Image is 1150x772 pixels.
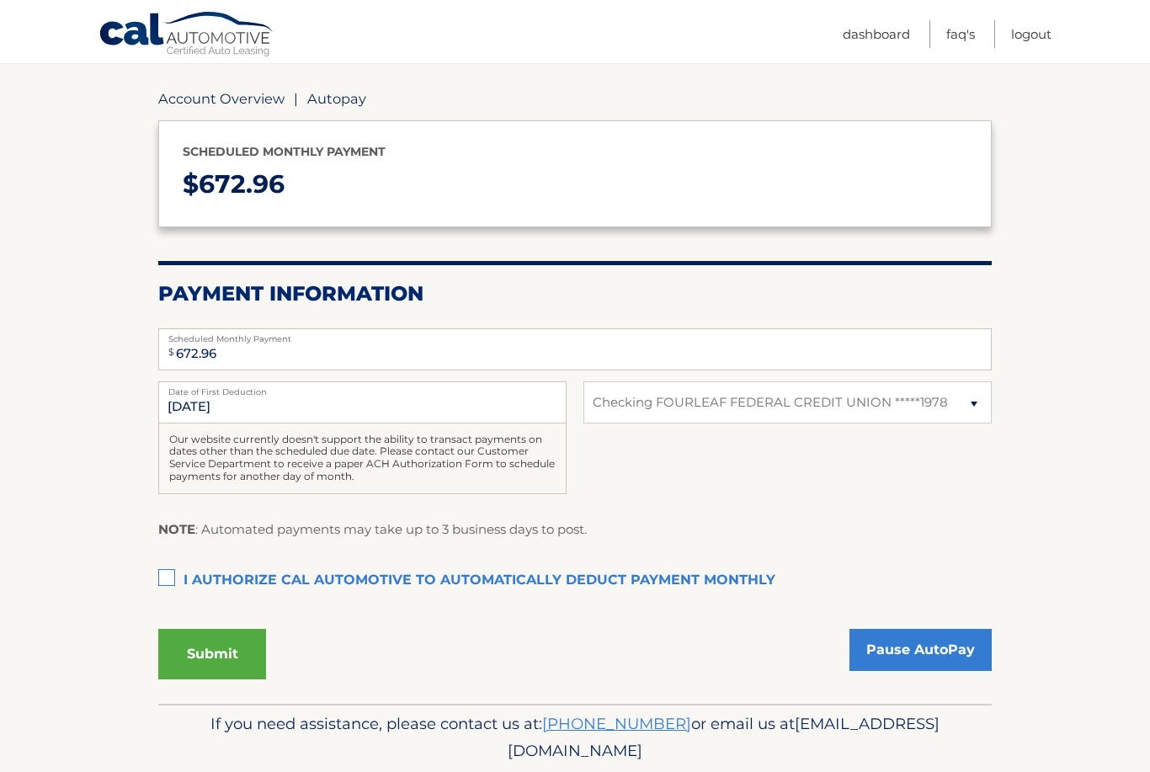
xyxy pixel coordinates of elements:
[183,141,967,162] p: Scheduled monthly payment
[158,381,567,395] label: Date of First Deduction
[542,714,691,733] a: [PHONE_NUMBER]
[843,20,910,48] a: Dashboard
[183,162,967,207] p: $
[158,519,587,540] p: : Automated payments may take up to 3 business days to post.
[158,90,285,107] a: Account Overview
[849,629,992,671] a: Pause AutoPay
[158,564,992,598] label: I authorize cal automotive to automatically deduct payment monthly
[98,11,275,60] a: Cal Automotive
[158,521,195,537] strong: NOTE
[158,423,567,494] div: Our website currently doesn't support the ability to transact payments on dates other than the sc...
[294,90,298,107] span: |
[158,328,992,370] input: Payment Amount
[163,333,179,371] span: $
[169,711,981,764] p: If you need assistance, please contact us at: or email us at
[508,714,940,760] span: [EMAIL_ADDRESS][DOMAIN_NAME]
[199,168,285,200] span: 672.96
[158,381,567,423] input: Payment Date
[158,328,992,342] label: Scheduled Monthly Payment
[158,281,992,306] h2: Payment Information
[1011,20,1052,48] a: Logout
[946,20,975,48] a: FAQ's
[307,90,366,107] span: Autopay
[158,629,266,679] button: Submit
